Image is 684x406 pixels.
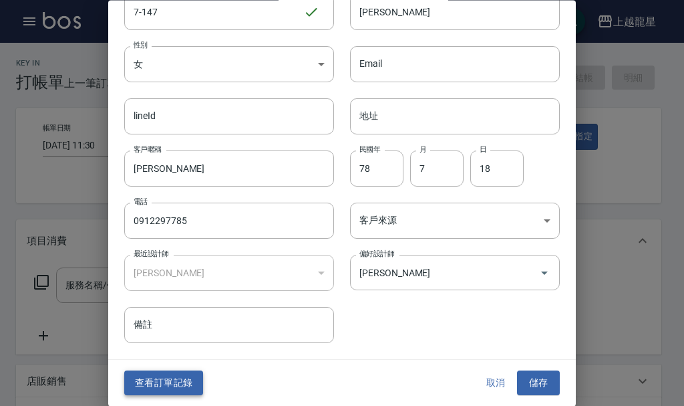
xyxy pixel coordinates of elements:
button: 取消 [474,371,517,396]
button: 查看訂單記錄 [124,371,203,396]
button: 儲存 [517,371,560,396]
label: 民國年 [359,144,380,155]
label: 月 [419,144,426,155]
label: 最近設計師 [134,249,168,260]
button: Open [534,262,555,284]
div: 女 [124,46,334,82]
label: 電話 [134,197,148,207]
label: 偏好設計師 [359,249,394,260]
label: 性別 [134,40,148,50]
div: [PERSON_NAME] [124,256,334,292]
label: 客戶暱稱 [134,144,162,155]
label: 日 [480,144,486,155]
